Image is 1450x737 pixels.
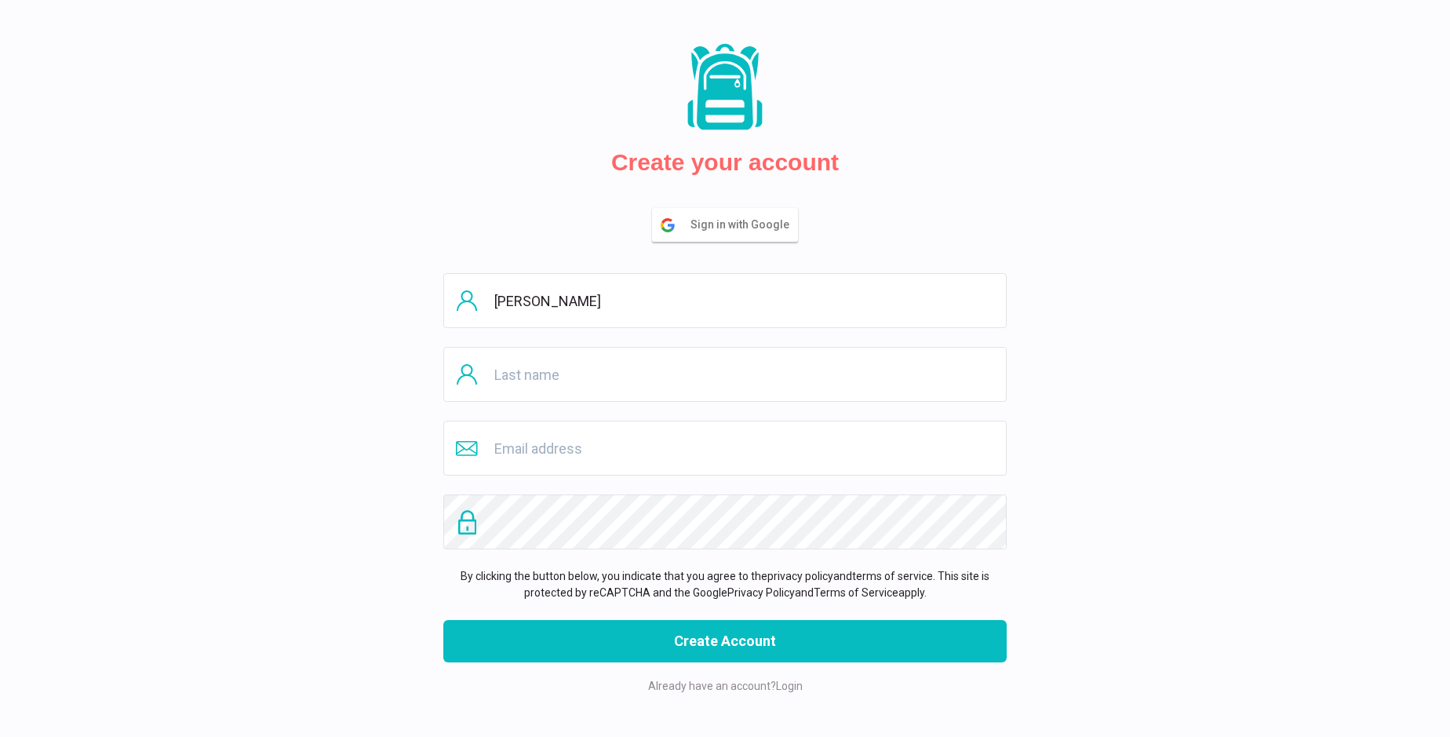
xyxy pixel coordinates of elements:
[443,273,1007,328] input: First name
[690,209,797,241] span: Sign in with Google
[443,678,1007,695] p: Already have an account?
[652,208,798,242] button: Sign in with Google
[776,680,803,692] a: Login
[682,42,768,133] img: Packs logo
[727,586,795,599] a: Privacy Policy
[443,421,1007,476] input: Email address
[443,347,1007,402] input: Last name
[443,568,1007,601] p: By clicking the button below, you indicate that you agree to the and . This site is protected by ...
[767,570,833,582] a: privacy policy
[443,620,1007,662] button: Create Account
[611,148,839,177] h2: Create your account
[814,586,898,599] a: Terms of Service
[852,570,933,582] a: terms of service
